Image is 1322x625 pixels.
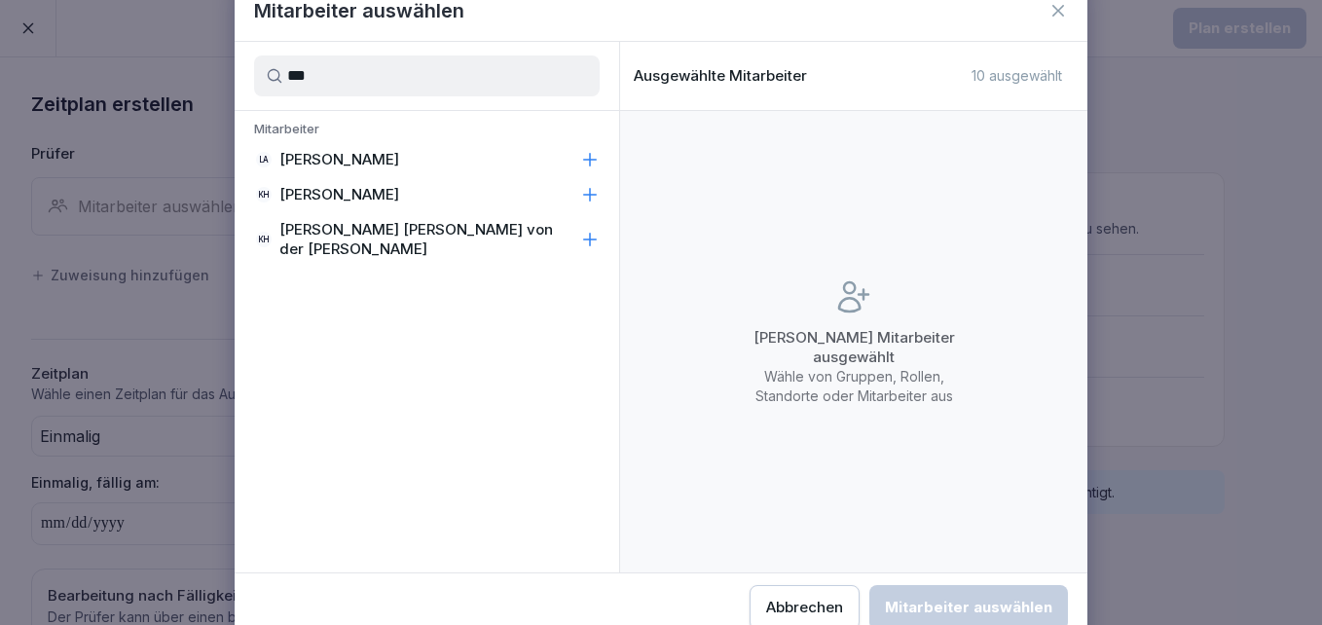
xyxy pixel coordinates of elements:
div: KH [256,232,272,247]
p: [PERSON_NAME] Mitarbeiter ausgewählt [737,328,971,367]
p: [PERSON_NAME] [279,185,399,204]
p: 10 ausgewählt [972,67,1062,85]
div: KH [256,187,272,202]
div: Mitarbeiter auswählen [885,597,1052,618]
div: Abbrechen [766,597,843,618]
p: Mitarbeiter [235,121,619,142]
p: Ausgewählte Mitarbeiter [634,67,807,85]
div: LA [256,152,272,167]
p: [PERSON_NAME] [279,150,399,169]
p: Wähle von Gruppen, Rollen, Standorte oder Mitarbeiter aus [737,367,971,406]
p: [PERSON_NAME] [PERSON_NAME] von der [PERSON_NAME] [279,220,572,259]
